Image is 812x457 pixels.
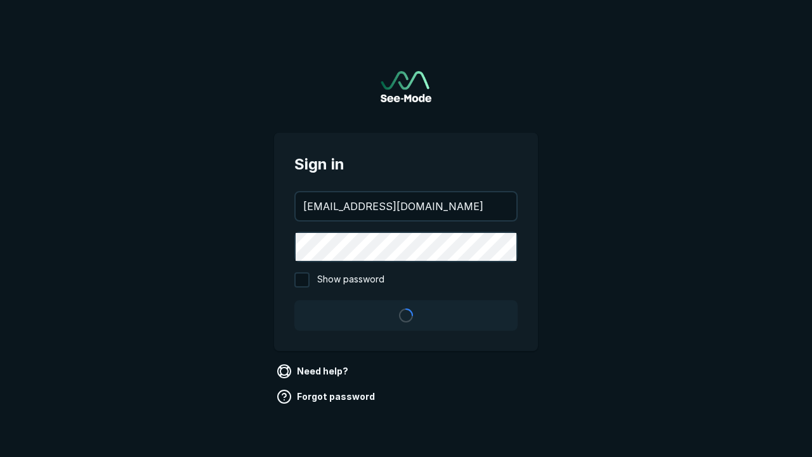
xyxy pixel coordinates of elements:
img: See-Mode Logo [381,71,431,102]
input: your@email.com [296,192,516,220]
a: Forgot password [274,387,380,407]
a: Go to sign in [381,71,431,102]
a: Need help? [274,361,353,381]
span: Sign in [294,153,518,176]
span: Show password [317,272,384,288]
